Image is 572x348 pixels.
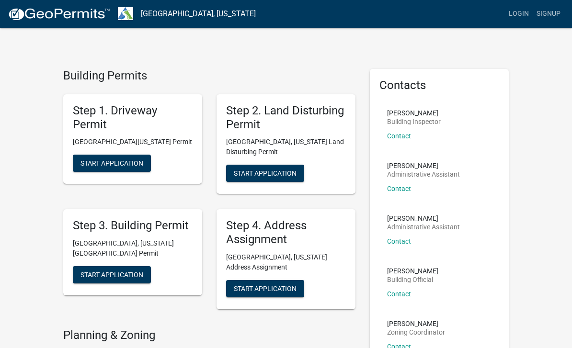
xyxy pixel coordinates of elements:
[379,79,499,92] h5: Contacts
[73,155,151,172] button: Start Application
[387,320,445,327] p: [PERSON_NAME]
[505,5,533,23] a: Login
[226,165,304,182] button: Start Application
[226,219,346,247] h5: Step 4. Address Assignment
[118,7,133,20] img: Troup County, Georgia
[73,266,151,283] button: Start Application
[387,215,460,222] p: [PERSON_NAME]
[141,6,256,22] a: [GEOGRAPHIC_DATA], [US_STATE]
[387,276,438,283] p: Building Official
[387,162,460,169] p: [PERSON_NAME]
[226,104,346,132] h5: Step 2. Land Disturbing Permit
[533,5,564,23] a: Signup
[73,104,193,132] h5: Step 1. Driveway Permit
[73,137,193,147] p: [GEOGRAPHIC_DATA][US_STATE] Permit
[234,169,297,177] span: Start Application
[234,284,297,292] span: Start Application
[226,137,346,157] p: [GEOGRAPHIC_DATA], [US_STATE] Land Disturbing Permit
[387,171,460,178] p: Administrative Assistant
[387,329,445,336] p: Zoning Coordinator
[73,238,193,258] p: [GEOGRAPHIC_DATA], [US_STATE][GEOGRAPHIC_DATA] Permit
[73,219,193,233] h5: Step 3. Building Permit
[226,280,304,297] button: Start Application
[80,159,143,167] span: Start Application
[387,132,411,140] a: Contact
[63,69,355,83] h4: Building Permits
[63,328,355,342] h4: Planning & Zoning
[80,271,143,279] span: Start Application
[387,118,441,125] p: Building Inspector
[387,268,438,274] p: [PERSON_NAME]
[387,185,411,192] a: Contact
[226,252,346,272] p: [GEOGRAPHIC_DATA], [US_STATE] Address Assignment
[387,110,441,116] p: [PERSON_NAME]
[387,224,460,230] p: Administrative Assistant
[387,290,411,298] a: Contact
[387,237,411,245] a: Contact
